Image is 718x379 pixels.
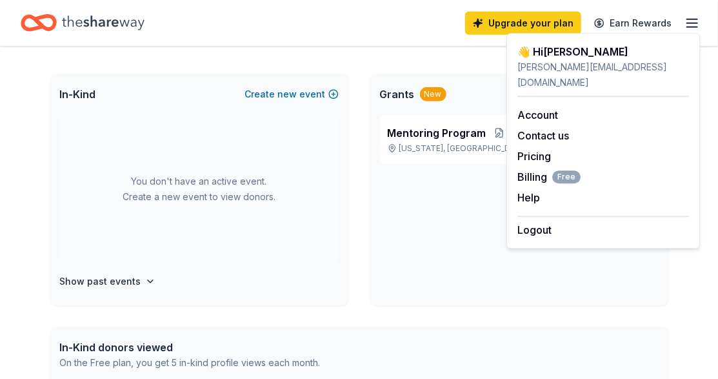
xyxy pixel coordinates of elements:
a: Earn Rewards [586,12,679,35]
div: 👋 Hi [PERSON_NAME] [517,44,689,59]
a: Upgrade your plan [465,12,581,35]
span: Mentoring Program [388,125,486,141]
button: Logout [517,222,552,238]
div: New [420,87,446,101]
span: Grants [380,87,415,102]
span: new [278,87,297,102]
a: Account [517,108,558,121]
span: Billing [517,169,581,185]
a: Pricing [517,150,551,163]
button: BillingFree [517,169,581,185]
div: On the Free plan, you get 5 in-kind profile views each month. [60,355,321,371]
span: In-Kind [60,87,96,102]
p: [US_STATE], [GEOGRAPHIC_DATA] [388,143,552,154]
div: You don't have an active event. Create a new event to view donors. [60,115,339,263]
button: Help [517,190,540,205]
button: Createnewevent [245,87,339,102]
span: Free [552,170,581,183]
button: Contact us [517,128,569,143]
button: Show past events [60,274,155,289]
div: [PERSON_NAME][EMAIL_ADDRESS][DOMAIN_NAME] [517,59,689,90]
h4: Show past events [60,274,141,289]
a: Home [21,8,145,38]
div: In-Kind donors viewed [60,340,321,355]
